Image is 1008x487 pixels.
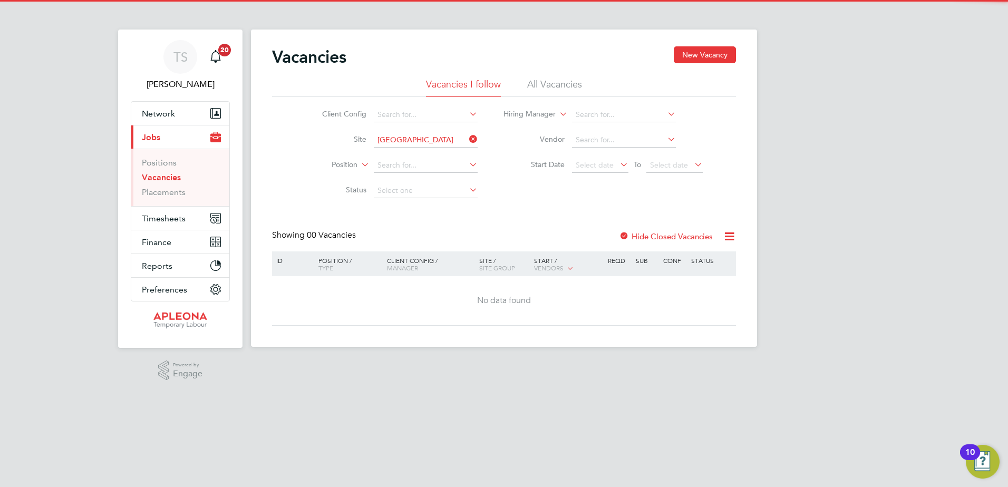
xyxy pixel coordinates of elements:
[633,251,661,269] div: Sub
[477,251,532,277] div: Site /
[307,230,356,240] span: 00 Vacancies
[142,285,187,295] span: Preferences
[272,230,358,241] div: Showing
[158,361,203,381] a: Powered byEngage
[479,264,515,272] span: Site Group
[131,149,229,206] div: Jobs
[131,78,230,91] span: Tracy Sellick
[306,109,366,119] label: Client Config
[674,46,736,63] button: New Vacancy
[131,207,229,230] button: Timesheets
[661,251,688,269] div: Conf
[118,30,243,348] nav: Main navigation
[142,132,160,142] span: Jobs
[605,251,633,269] div: Reqd
[650,160,688,170] span: Select date
[619,231,713,241] label: Hide Closed Vacancies
[374,133,478,148] input: Search for...
[153,312,207,329] img: apleona-logo-retina.png
[965,452,975,466] div: 10
[318,264,333,272] span: Type
[142,213,186,223] span: Timesheets
[527,78,582,97] li: All Vacancies
[131,254,229,277] button: Reports
[426,78,501,97] li: Vacancies I follow
[131,40,230,91] a: TS[PERSON_NAME]
[306,134,366,144] label: Site
[274,251,311,269] div: ID
[576,160,614,170] span: Select date
[173,50,188,64] span: TS
[173,369,202,378] span: Engage
[689,251,734,269] div: Status
[131,230,229,254] button: Finance
[531,251,605,278] div: Start /
[572,108,676,122] input: Search for...
[218,44,231,56] span: 20
[374,183,478,198] input: Select one
[142,158,177,168] a: Positions
[631,158,644,171] span: To
[274,295,734,306] div: No data found
[572,133,676,148] input: Search for...
[297,160,357,170] label: Position
[495,109,556,120] label: Hiring Manager
[384,251,477,277] div: Client Config /
[142,109,175,119] span: Network
[131,102,229,125] button: Network
[131,278,229,301] button: Preferences
[131,312,230,329] a: Go to home page
[142,172,181,182] a: Vacancies
[142,187,186,197] a: Placements
[966,445,1000,479] button: Open Resource Center, 10 new notifications
[205,40,226,74] a: 20
[131,125,229,149] button: Jobs
[504,160,565,169] label: Start Date
[272,46,346,67] h2: Vacancies
[142,237,171,247] span: Finance
[387,264,418,272] span: Manager
[173,361,202,369] span: Powered by
[534,264,564,272] span: Vendors
[306,185,366,194] label: Status
[504,134,565,144] label: Vendor
[374,158,478,173] input: Search for...
[311,251,384,277] div: Position /
[142,261,172,271] span: Reports
[374,108,478,122] input: Search for...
